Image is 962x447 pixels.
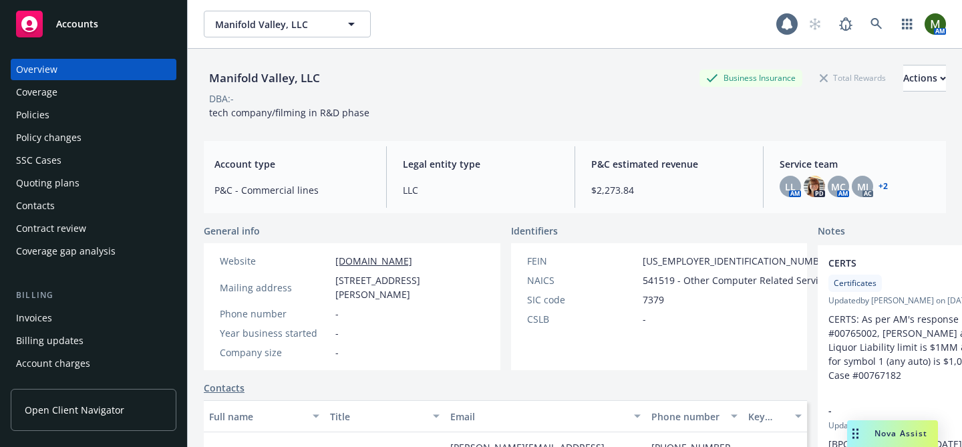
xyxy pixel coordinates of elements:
div: Contract review [16,218,86,239]
div: SIC code [527,293,637,307]
div: Billing [11,289,176,302]
span: MJ [857,180,868,194]
span: [US_EMPLOYER_IDENTIFICATION_NUMBER] [643,254,834,268]
div: Website [220,254,330,268]
div: DBA: - [209,92,234,106]
a: Coverage gap analysis [11,241,176,262]
div: Overview [16,59,57,80]
div: Coverage [16,82,57,103]
div: CSLB [527,312,637,326]
button: Full name [204,400,325,432]
span: Service team [780,157,935,171]
span: Identifiers [511,224,558,238]
div: Year business started [220,326,330,340]
span: Nova Assist [874,428,927,439]
a: Quoting plans [11,172,176,194]
span: Manifold Valley, LLC [215,17,331,31]
div: FEIN [527,254,637,268]
span: Notes [818,224,845,240]
div: Phone number [651,410,722,424]
span: - [335,307,339,321]
a: [DOMAIN_NAME] [335,255,412,267]
a: Overview [11,59,176,80]
div: Phone number [220,307,330,321]
span: Account type [214,157,370,171]
span: Certificates [834,277,876,289]
div: Full name [209,410,305,424]
div: Billing updates [16,330,84,351]
div: Business Insurance [699,69,802,86]
div: Account charges [16,353,90,374]
a: Invoices [11,307,176,329]
span: P&C - Commercial lines [214,183,370,197]
a: Account charges [11,353,176,374]
div: Installment plans [16,376,94,397]
a: SSC Cases [11,150,176,171]
div: Policies [16,104,49,126]
div: Actions [903,65,946,91]
div: Contacts [16,195,55,216]
button: Title [325,400,446,432]
span: LLC [403,183,558,197]
a: Policy changes [11,127,176,148]
div: Title [330,410,426,424]
span: $2,273.84 [591,183,747,197]
span: Accounts [56,19,98,29]
div: Coverage gap analysis [16,241,116,262]
div: Total Rewards [813,69,893,86]
a: Policies [11,104,176,126]
span: 7379 [643,293,664,307]
div: Drag to move [847,420,864,447]
div: Company size [220,345,330,359]
a: Installment plans [11,376,176,397]
span: [STREET_ADDRESS][PERSON_NAME] [335,273,484,301]
span: 541519 - Other Computer Related Services [643,273,833,287]
div: SSC Cases [16,150,61,171]
span: - [643,312,646,326]
a: Contract review [11,218,176,239]
a: Coverage [11,82,176,103]
button: Manifold Valley, LLC [204,11,371,37]
button: Email [445,400,646,432]
div: NAICS [527,273,637,287]
div: Policy changes [16,127,82,148]
img: photo [925,13,946,35]
div: Mailing address [220,281,330,295]
button: Actions [903,65,946,92]
span: MC [831,180,846,194]
a: Billing updates [11,330,176,351]
span: General info [204,224,260,238]
img: photo [804,176,825,197]
a: Start snowing [802,11,828,37]
a: Contacts [204,381,245,395]
span: LL [785,180,796,194]
button: Nova Assist [847,420,938,447]
div: Key contact [748,410,787,424]
button: Key contact [743,400,807,432]
a: +2 [878,182,888,190]
button: Phone number [646,400,742,432]
div: Email [450,410,626,424]
a: Contacts [11,195,176,216]
a: Report a Bug [832,11,859,37]
span: Open Client Navigator [25,403,124,417]
span: - [335,326,339,340]
div: Quoting plans [16,172,79,194]
a: Search [863,11,890,37]
div: Invoices [16,307,52,329]
span: Legal entity type [403,157,558,171]
a: Accounts [11,5,176,43]
span: tech company/filming in R&D phase [209,106,369,119]
div: Manifold Valley, LLC [204,69,325,87]
span: P&C estimated revenue [591,157,747,171]
a: Switch app [894,11,921,37]
span: - [335,345,339,359]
